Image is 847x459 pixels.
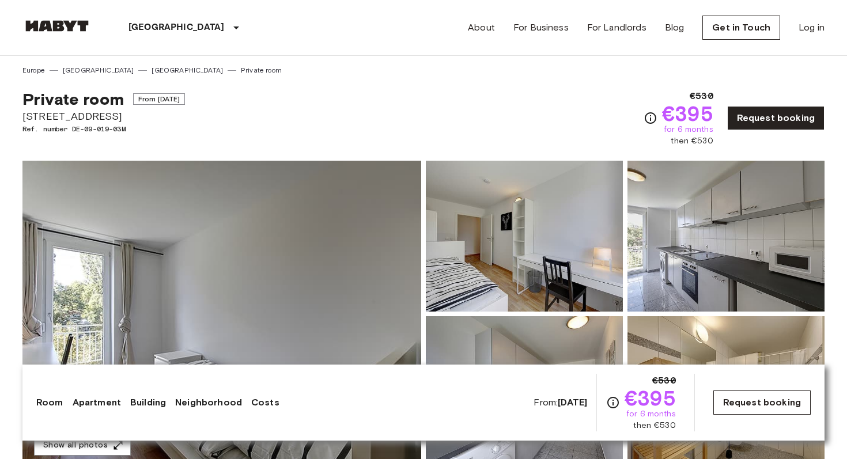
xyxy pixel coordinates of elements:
[22,89,124,109] span: Private room
[627,161,825,312] img: Picture of unit DE-09-019-03M
[22,124,185,134] span: Ref. number DE-09-019-03M
[633,420,675,431] span: then €530
[625,388,676,408] span: €395
[664,124,713,135] span: for 6 months
[133,93,186,105] span: From [DATE]
[22,109,185,124] span: [STREET_ADDRESS]
[22,20,92,32] img: Habyt
[63,65,134,75] a: [GEOGRAPHIC_DATA]
[606,396,620,409] svg: Check cost overview for full price breakdown. Please note that discounts apply to new joiners onl...
[36,396,63,409] a: Room
[128,21,225,35] p: [GEOGRAPHIC_DATA]
[727,106,825,130] a: Request booking
[513,21,569,35] a: For Business
[130,396,166,409] a: Building
[662,103,713,124] span: €395
[534,396,587,409] span: From:
[73,396,121,409] a: Apartment
[799,21,825,35] a: Log in
[34,435,131,456] button: Show all photos
[652,374,676,388] span: €530
[626,408,676,420] span: for 6 months
[426,161,623,312] img: Picture of unit DE-09-019-03M
[665,21,685,35] a: Blog
[702,16,780,40] a: Get in Touch
[175,396,242,409] a: Neighborhood
[713,390,811,415] a: Request booking
[22,65,45,75] a: Europe
[241,65,282,75] a: Private room
[468,21,495,35] a: About
[644,111,657,125] svg: Check cost overview for full price breakdown. Please note that discounts apply to new joiners onl...
[251,396,279,409] a: Costs
[690,89,713,103] span: €530
[587,21,646,35] a: For Landlords
[671,135,713,147] span: then €530
[152,65,223,75] a: [GEOGRAPHIC_DATA]
[558,397,587,408] b: [DATE]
